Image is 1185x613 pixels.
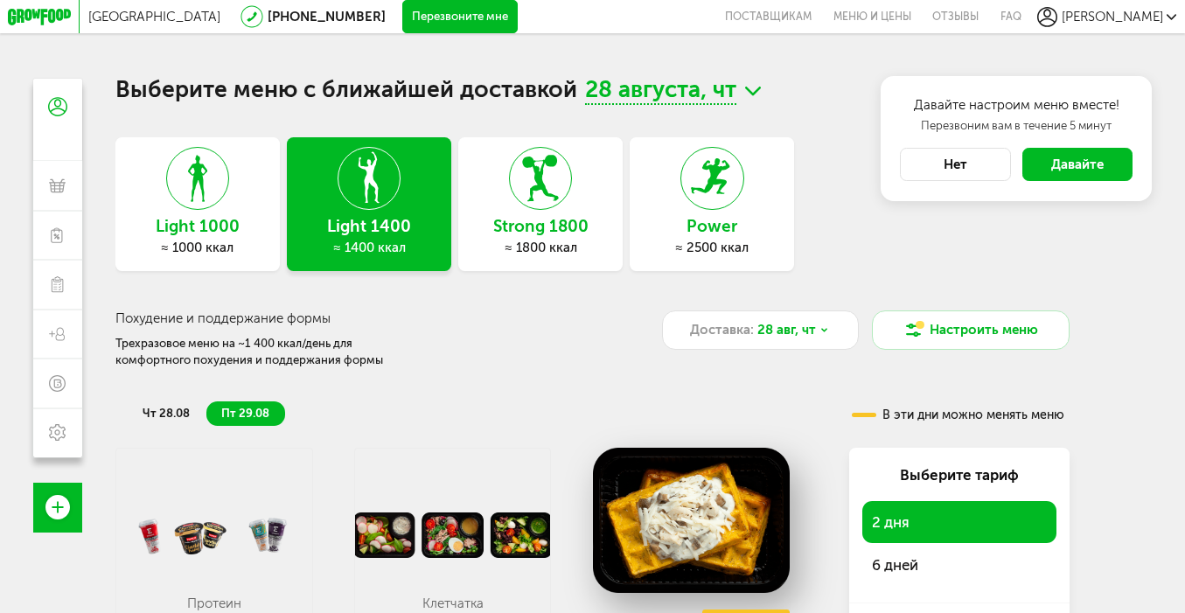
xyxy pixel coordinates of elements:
span: 2 дня [872,513,910,531]
span: чт 28.08 [143,407,190,420]
div: Трехразовое меню на ~1 400 ккал/день для комфортного похудения и поддержания формы [115,335,430,370]
div: ≈ 1000 ккал [115,240,280,255]
button: Давайте [1022,148,1133,181]
span: Давайте [1051,157,1104,172]
h3: Strong 1800 [458,218,623,236]
div: ≈ 1400 ккал [287,240,451,255]
p: Перезвоним вам в течение 5 минут [900,118,1132,135]
span: пт 29.08 [221,407,269,420]
p: Протеин [149,596,279,611]
span: [PERSON_NAME] [1062,9,1163,24]
p: Клетчатка [387,596,518,611]
h3: Light 1400 [287,218,451,236]
span: 28 авг, чт [757,320,816,340]
img: big_Arqr668XpuT4ktqJ.png [592,448,790,593]
span: [GEOGRAPHIC_DATA] [88,9,220,24]
button: Настроить меню [872,310,1070,350]
span: 28 августа, чт [585,79,736,104]
div: Выберите тариф [862,464,1056,485]
h1: Выберите меню с ближайшей доставкой [115,79,1070,104]
div: ≈ 2500 ккал [630,240,794,255]
h4: Давайте настроим меню вместе! [900,95,1132,115]
div: ≈ 1800 ккал [458,240,623,255]
span: Доставка: [690,320,754,340]
a: [PHONE_NUMBER] [268,9,386,24]
h3: Power [630,218,794,236]
span: 6 дней [872,556,918,574]
button: Нет [900,148,1010,181]
h3: Похудение и поддержание формы [115,310,623,326]
h3: Light 1000 [115,218,280,236]
div: В эти дни можно менять меню [852,409,1064,421]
